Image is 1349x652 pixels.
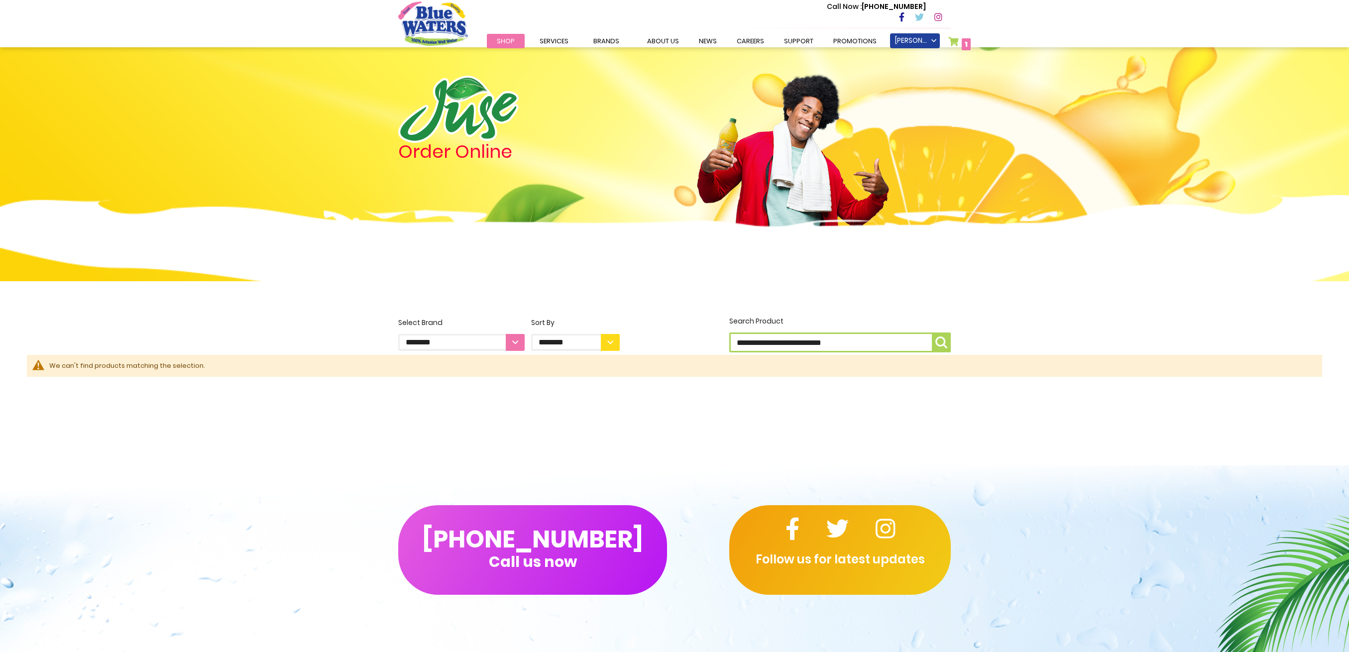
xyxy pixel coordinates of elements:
span: Call Now : [827,1,862,11]
img: search-icon.png [935,336,947,348]
img: man.png [696,57,890,270]
a: careers [727,34,774,48]
img: logo [398,76,519,143]
span: 1 [965,39,968,49]
button: [PHONE_NUMBER]Call us now [398,505,667,595]
div: Sort By [531,318,620,328]
p: Follow us for latest updates [729,550,951,568]
div: We can't find products matching the selection. [49,361,1312,371]
span: Shop [497,36,515,46]
a: [PERSON_NAME] [890,33,940,48]
button: Search Product [932,332,951,352]
span: Services [540,36,568,46]
a: support [774,34,823,48]
input: Search Product [729,332,951,352]
span: Call us now [489,559,577,564]
label: Search Product [729,316,951,352]
a: News [689,34,727,48]
a: Promotions [823,34,887,48]
a: 1 [948,37,971,51]
h4: Order Online [398,143,620,161]
label: Select Brand [398,318,525,351]
a: about us [637,34,689,48]
p: [PHONE_NUMBER] [827,1,926,12]
select: Sort By [531,334,620,351]
span: Brands [593,36,619,46]
select: Select Brand [398,334,525,351]
a: store logo [398,1,468,45]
